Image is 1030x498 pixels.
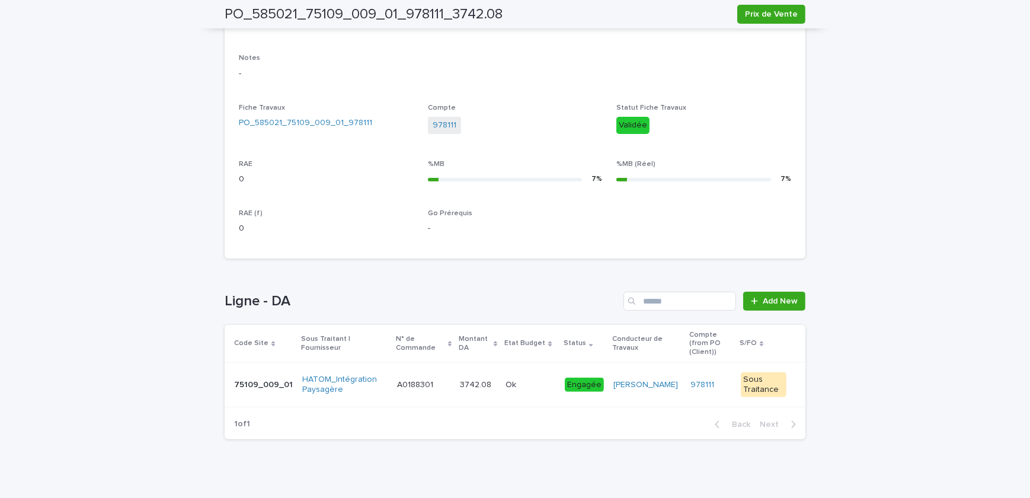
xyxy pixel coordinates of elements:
[460,378,494,390] p: 3742.08
[616,117,650,134] div: Validée
[301,333,389,355] p: Sous Traitant | Fournisseur
[740,337,757,350] p: S/FO
[745,8,798,20] span: Prix de Vente
[225,293,619,310] h1: Ligne - DA
[239,210,263,217] span: RAE (f)
[690,380,714,390] a: 978111
[239,55,260,62] span: Notes
[623,292,736,311] input: Search
[459,333,491,355] p: Montant DA
[612,333,682,355] p: Conducteur de Travaux
[428,222,603,235] p: -
[763,297,798,305] span: Add New
[565,378,604,392] div: Engagée
[564,337,586,350] p: Status
[302,375,388,395] a: HATOM_Intégration Paysagère
[239,104,285,111] span: Fiche Travaux
[239,222,414,235] p: 0
[239,117,372,129] a: PO_585021_75109_009_01_978111
[689,328,732,359] p: Compte (from PO (Client))
[428,104,456,111] span: Compte
[225,6,503,23] h2: PO_585021_75109_009_01_978111_3742.08
[616,104,686,111] span: Statut Fiche Travaux
[428,210,472,217] span: Go Prérequis
[433,119,456,132] a: 978111
[396,333,445,355] p: N° de Commande
[725,420,750,429] span: Back
[760,420,786,429] span: Next
[504,337,545,350] p: Etat Budget
[239,161,252,168] span: RAE
[705,419,755,430] button: Back
[225,410,260,439] p: 1 of 1
[428,161,444,168] span: %MB
[755,419,805,430] button: Next
[506,378,519,390] p: Ok
[225,363,805,407] tr: 75109_009_0175109_009_01 HATOM_Intégration Paysagère A0188301A0188301 3742.083742.08 OkOk Engagée...
[234,378,295,390] p: 75109_009_01
[616,161,655,168] span: %MB (Réel)
[743,292,805,311] a: Add New
[613,380,678,390] a: [PERSON_NAME]
[781,173,791,186] div: 7 %
[737,5,805,24] button: Prix de Vente
[741,372,786,397] div: Sous Traitance
[239,68,791,80] p: -
[591,173,602,186] div: 7 %
[234,337,268,350] p: Code Site
[397,378,436,390] p: A0188301
[239,173,414,186] p: 0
